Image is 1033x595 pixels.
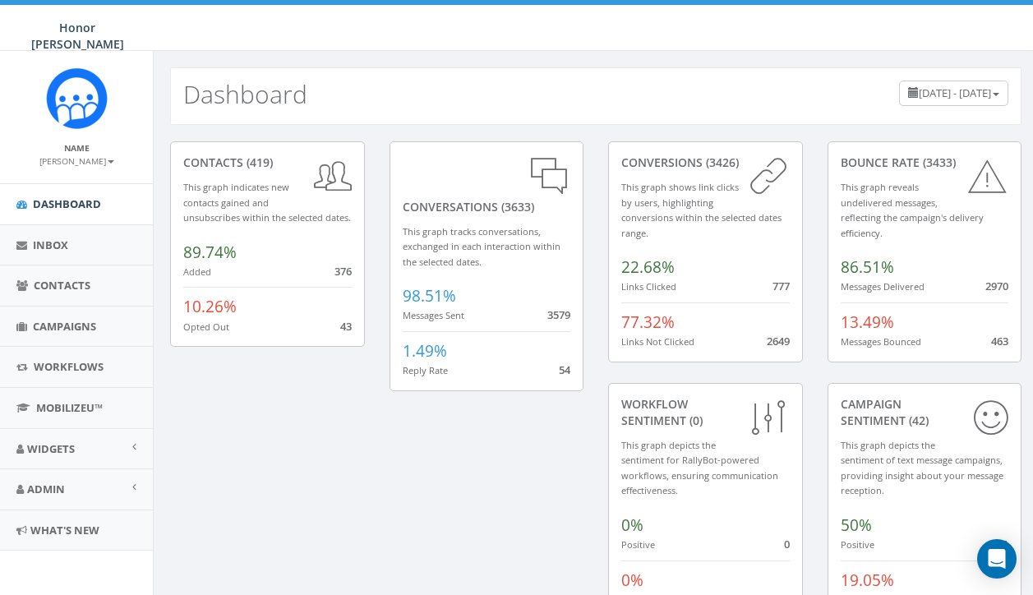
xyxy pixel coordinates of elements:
[27,482,65,496] span: Admin
[403,340,447,362] span: 1.49%
[841,439,1003,497] small: This graph depicts the sentiment of text message campaigns, providing insight about your message ...
[33,319,96,334] span: Campaigns
[547,307,570,322] span: 3579
[340,319,352,334] span: 43
[772,279,790,293] span: 777
[559,362,570,377] span: 54
[39,155,114,167] small: [PERSON_NAME]
[30,523,99,537] span: What's New
[33,238,68,252] span: Inbox
[841,155,1009,171] div: Bounce Rate
[703,155,739,170] span: (3426)
[621,439,778,497] small: This graph depicts the sentiment for RallyBot-powered workflows, ensuring communication effective...
[784,537,790,551] span: 0
[46,67,108,129] img: Rally_Corp_Icon_1.png
[27,441,75,456] span: Widgets
[39,153,114,168] a: [PERSON_NAME]
[841,280,925,293] small: Messages Delivered
[64,142,90,154] small: Name
[34,278,90,293] span: Contacts
[841,311,894,333] span: 13.49%
[621,155,790,171] div: conversions
[621,514,643,536] span: 0%
[841,181,984,239] small: This graph reveals undelivered messages, reflecting the campaign's delivery efficiency.
[997,537,1008,551] span: 21
[621,311,675,333] span: 77.32%
[621,570,643,591] span: 0%
[183,155,352,171] div: contacts
[183,296,237,317] span: 10.26%
[33,196,101,211] span: Dashboard
[34,359,104,374] span: Workflows
[841,335,921,348] small: Messages Bounced
[183,321,229,333] small: Opted Out
[498,199,534,214] span: (3633)
[767,334,790,348] span: 2649
[920,155,956,170] span: (3433)
[621,335,694,348] small: Links Not Clicked
[183,265,211,278] small: Added
[621,396,790,429] div: Workflow Sentiment
[243,155,273,170] span: (419)
[991,334,1008,348] span: 463
[841,514,872,536] span: 50%
[403,285,456,307] span: 98.51%
[841,256,894,278] span: 86.51%
[334,264,352,279] span: 376
[977,539,1017,579] div: Open Intercom Messenger
[686,413,703,428] span: (0)
[403,155,571,215] div: conversations
[621,538,655,551] small: Positive
[183,242,237,263] span: 89.74%
[841,396,1009,429] div: Campaign Sentiment
[906,413,929,428] span: (42)
[403,364,448,376] small: Reply Rate
[841,538,874,551] small: Positive
[36,400,103,415] span: MobilizeU™
[183,81,307,108] h2: Dashboard
[621,256,675,278] span: 22.68%
[403,309,464,321] small: Messages Sent
[621,181,782,239] small: This graph shows link clicks by users, highlighting conversions within the selected dates range.
[621,280,676,293] small: Links Clicked
[985,279,1008,293] span: 2970
[183,181,351,224] small: This graph indicates new contacts gained and unsubscribes within the selected dates.
[403,225,560,268] small: This graph tracks conversations, exchanged in each interaction within the selected dates.
[919,85,991,100] span: [DATE] - [DATE]
[841,570,894,591] span: 19.05%
[31,20,124,52] span: Honor [PERSON_NAME]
